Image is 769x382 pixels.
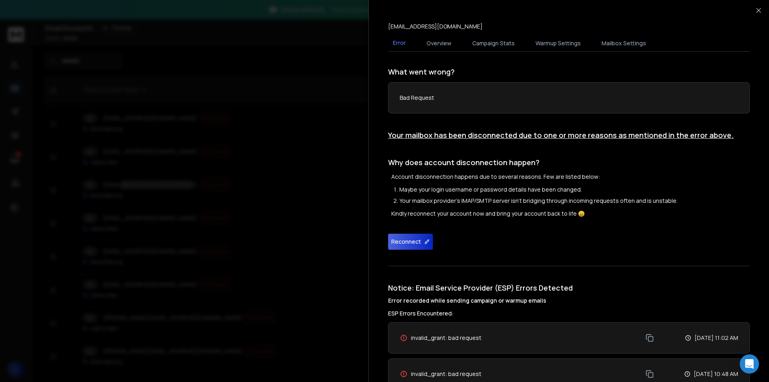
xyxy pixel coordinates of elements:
button: Campaign Stats [467,34,519,52]
h1: What went wrong? [388,66,750,77]
h3: ESP Errors Encountered: [388,309,750,317]
p: Kindly reconnect your account now and bring your account back to life 😄 [391,210,750,218]
li: Maybe your login username or password details have been changed. [399,186,750,194]
button: Mailbox Settings [597,34,651,52]
button: Reconnect [388,234,433,250]
p: Account disconnection happens due to several reasons. Few are listed below: [391,173,750,181]
button: Error [388,34,411,53]
p: [DATE] 11:02 AM [695,334,738,342]
span: invalid_grant: bad request [411,334,481,342]
span: invalid_grant: bad request [411,370,481,378]
p: [EMAIL_ADDRESS][DOMAIN_NAME] [388,22,483,30]
h1: Why does account disconnection happen? [388,157,750,168]
li: Your mailbox provider's IMAP/SMTP server isn't bridging through incoming requests often and is un... [399,197,750,205]
button: Warmup Settings [531,34,586,52]
div: Open Intercom Messenger [740,354,759,374]
h4: Error recorded while sending campaign or warmup emails [388,297,750,305]
button: Overview [422,34,456,52]
h1: Your mailbox has been disconnected due to one or more reasons as mentioned in the error above. [388,129,750,141]
h1: Notice: Email Service Provider (ESP) Errors Detected [388,282,750,305]
p: Bad Request [400,94,738,102]
p: [DATE] 10:48 AM [694,370,738,378]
